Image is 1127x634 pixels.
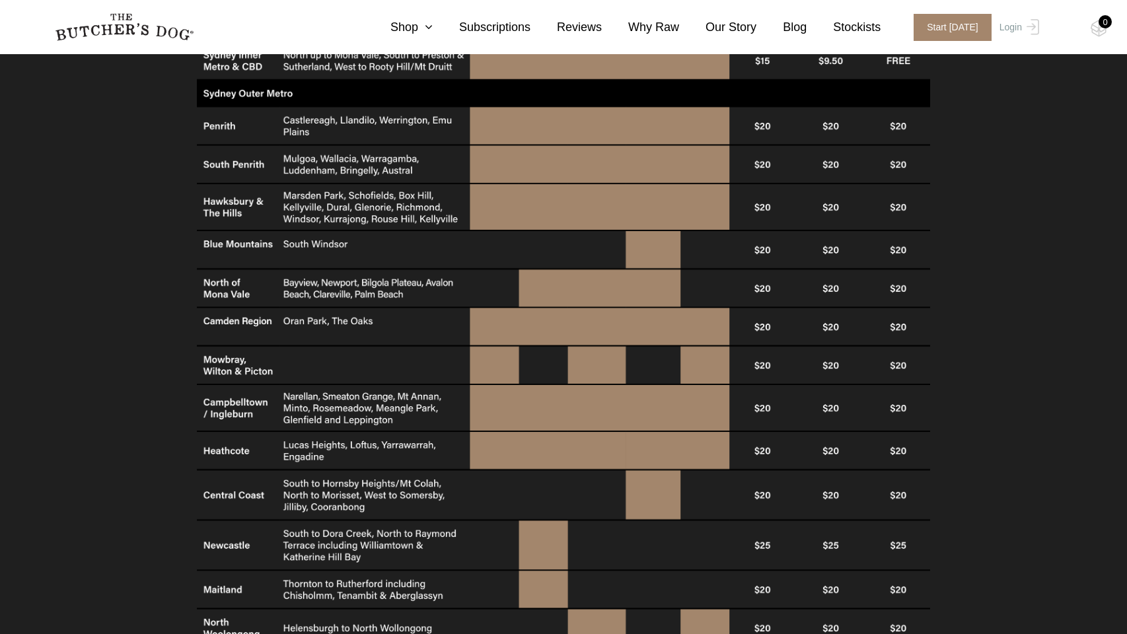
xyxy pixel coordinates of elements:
[679,18,756,36] a: Our Story
[602,18,679,36] a: Why Raw
[996,14,1039,41] a: Login
[900,14,996,41] a: Start [DATE]
[914,14,992,41] span: Start [DATE]
[530,18,602,36] a: Reviews
[364,18,433,36] a: Shop
[756,18,807,36] a: Blog
[433,18,530,36] a: Subscriptions
[1091,20,1107,37] img: TBD_Cart-Empty.png
[807,18,881,36] a: Stockists
[1099,15,1112,28] div: 0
